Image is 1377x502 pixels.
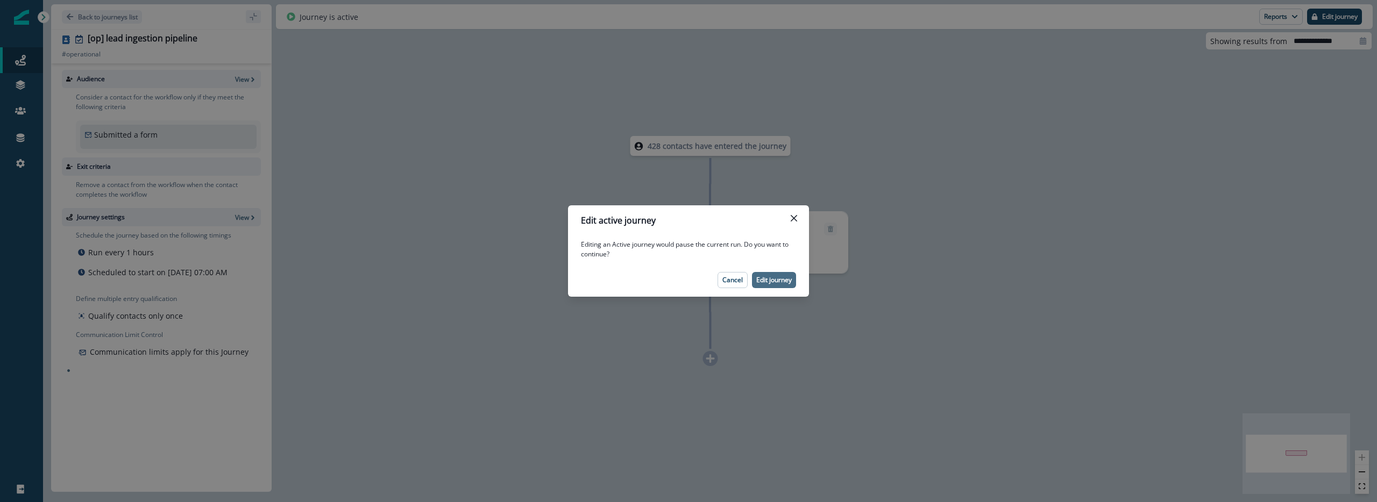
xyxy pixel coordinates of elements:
[718,272,748,288] button: Cancel
[756,276,792,284] p: Edit journey
[752,272,796,288] button: Edit journey
[581,214,656,227] p: Edit active journey
[722,276,743,284] p: Cancel
[785,210,803,227] button: Close
[581,240,796,259] p: Editing an Active journey would pause the current run. Do you want to continue?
